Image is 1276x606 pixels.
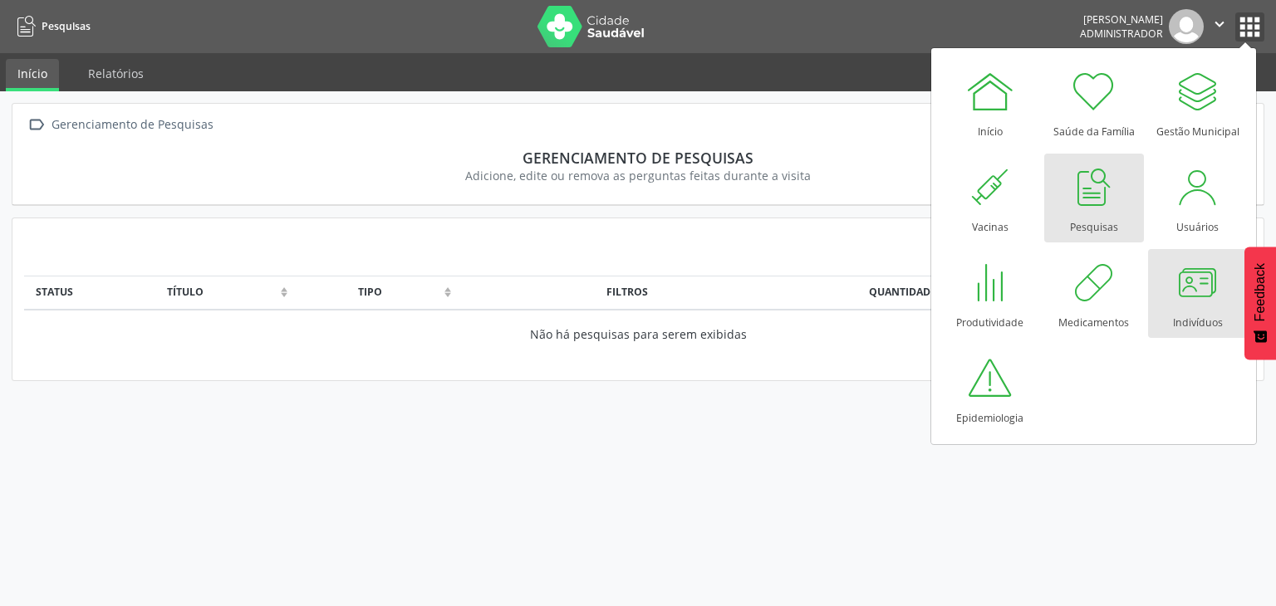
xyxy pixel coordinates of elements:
[1148,154,1248,242] a: Usuários
[1080,27,1163,41] span: Administrador
[1044,154,1144,242] a: Pesquisas
[1148,249,1248,338] a: Indivíduos
[1253,263,1268,321] span: Feedback
[1244,247,1276,359] button: Feedback - Mostrar pesquisa
[464,285,648,300] div: Filtros
[6,59,59,91] a: Início
[42,19,91,33] span: Pesquisas
[1204,9,1235,44] button: 
[940,58,1040,147] a: Início
[940,249,1040,338] a: Produtividade
[12,12,91,40] a: Pesquisas
[24,113,216,137] a:  Gerenciamento de Pesquisas
[1080,12,1163,27] div: [PERSON_NAME]
[1044,249,1144,338] a: Medicamentos
[1169,9,1204,44] img: img
[665,285,936,300] div: Quantidade
[1235,12,1264,42] button: apps
[76,59,155,88] a: Relatórios
[33,325,1244,343] div: Não há pesquisas para serem exibidas
[48,113,216,137] div: Gerenciamento de Pesquisas
[36,149,1240,167] div: Gerenciamento de Pesquisas
[36,167,1240,184] div: Adicione, edite ou remova as perguntas feitas durante a visita
[940,345,1040,433] a: Epidemiologia
[1148,58,1248,147] a: Gestão Municipal
[301,285,440,300] div: Tipo
[94,285,276,300] div: Título
[1044,58,1144,147] a: Saúde da Família
[33,285,77,300] div: Status
[1210,15,1229,33] i: 
[940,154,1040,242] a: Vacinas
[24,113,48,137] i: 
